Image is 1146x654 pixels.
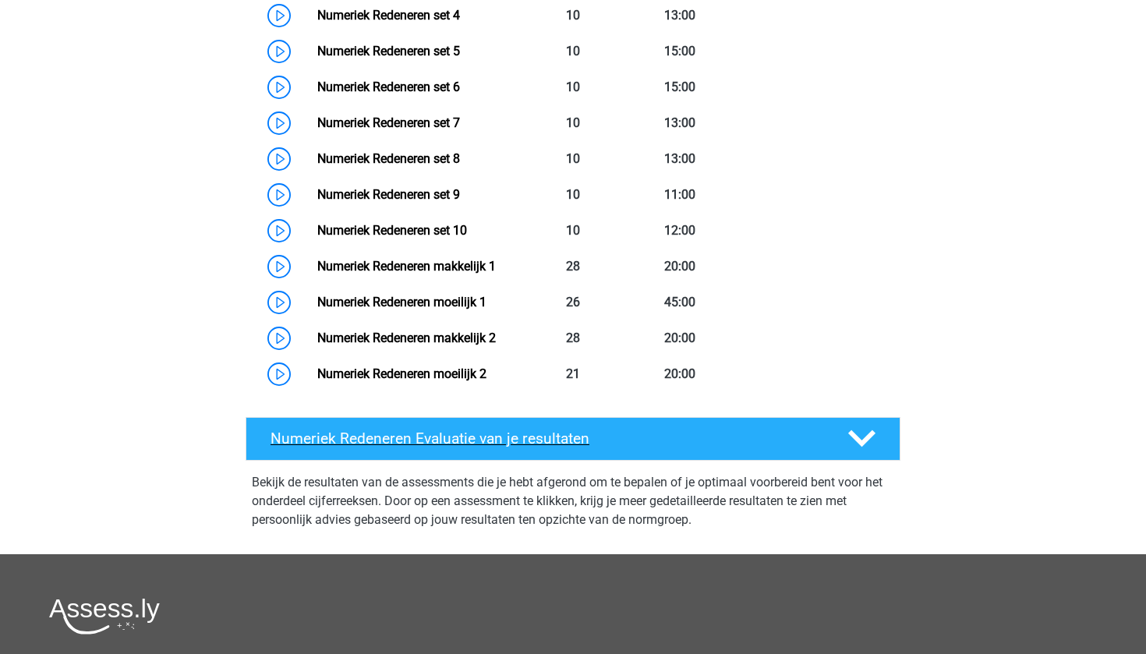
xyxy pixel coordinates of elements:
[317,115,460,130] a: Numeriek Redeneren set 7
[252,473,894,529] p: Bekijk de resultaten van de assessments die je hebt afgerond om te bepalen of je optimaal voorber...
[317,187,460,202] a: Numeriek Redeneren set 9
[317,331,496,345] a: Numeriek Redeneren makkelijk 2
[317,366,486,381] a: Numeriek Redeneren moeilijk 2
[239,417,907,461] a: Numeriek Redeneren Evaluatie van je resultaten
[317,223,467,238] a: Numeriek Redeneren set 10
[317,8,460,23] a: Numeriek Redeneren set 4
[317,80,460,94] a: Numeriek Redeneren set 6
[317,151,460,166] a: Numeriek Redeneren set 8
[49,598,160,635] img: Assessly logo
[317,259,496,274] a: Numeriek Redeneren makkelijk 1
[317,295,486,309] a: Numeriek Redeneren moeilijk 1
[271,430,823,447] h4: Numeriek Redeneren Evaluatie van je resultaten
[317,44,460,58] a: Numeriek Redeneren set 5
